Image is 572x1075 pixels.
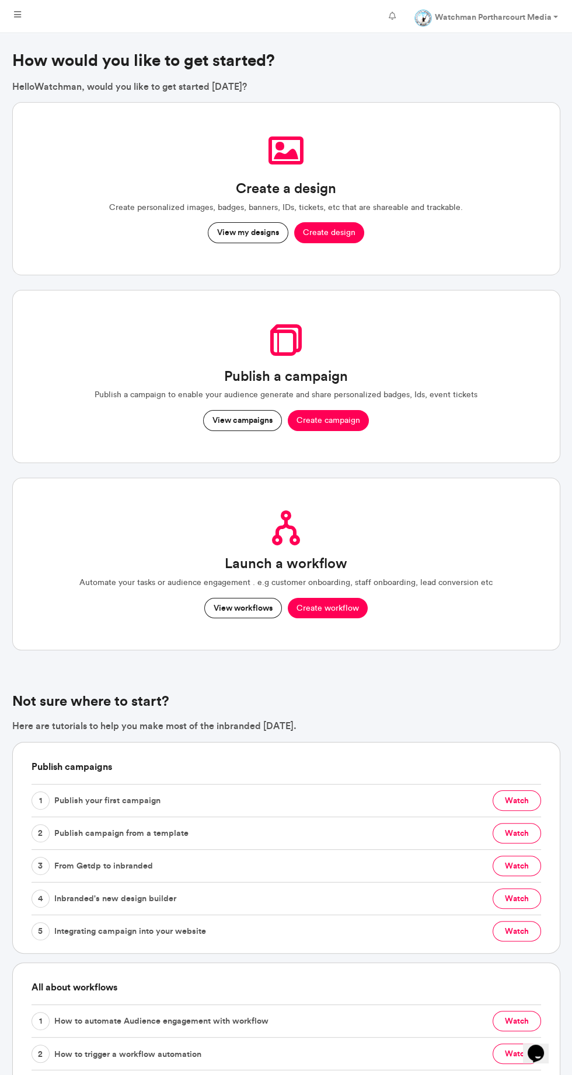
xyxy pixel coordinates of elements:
h3: How would you like to get started? [12,51,560,71]
span: 5 [32,922,50,940]
span: 2 [32,1045,50,1063]
strong: Watchman Portharcourt Media [434,12,551,22]
p: Automate your tasks or audience engagement . e.g customer onboarding, staff onboarding, lead conv... [79,577,493,589]
button: Create design [294,222,364,243]
button: watch [493,1011,541,1031]
img: profile dp [414,9,432,27]
span: How to trigger a workflow automation [54,1045,201,1063]
span: Integrating campaign into your website [54,922,206,940]
button: watch [493,856,541,876]
span: Inbranded's new design builder [54,890,176,908]
a: Watchman Portharcourt Media [405,5,567,28]
span: 1 [32,1012,50,1030]
button: watch [493,1044,541,1064]
button: watch [493,790,541,811]
span: 3 [32,857,50,875]
button: watch [493,888,541,909]
p: Publish a campaign to enable your audience generate and share personalized badges, Ids, event tic... [95,389,477,401]
p: Here are tutorials to help you make most of the inbranded [DATE]. [12,719,560,732]
iframe: chat widget [523,1028,560,1063]
span: 1 [32,792,50,810]
span: 4 [32,890,50,908]
h3: Launch a workflow [225,555,347,572]
span: Publish your first campaign [54,792,161,810]
span: From Getdp to inbranded [54,857,153,875]
h4: Not sure where to start? [12,693,560,710]
button: watch [493,823,541,843]
button: View workflows [204,598,282,619]
h6: All about workflows [32,963,541,1004]
span: Publish campaign from a template [54,824,189,842]
button: Create workflow [288,598,368,619]
p: Create personalized images, badges, banners, IDs, tickets, etc that are shareable and trackable. [109,202,463,213]
span: How to automate Audience engagement with workflow [54,1012,268,1030]
button: watch [493,921,541,941]
button: Create campaign [288,410,369,431]
h6: Publish campaigns [32,743,541,784]
button: View my designs [208,222,288,243]
button: View campaigns [203,410,282,431]
h3: Publish a campaign [224,368,348,385]
p: Hello Watchman , would you like to get started [DATE]? [12,80,560,93]
span: 2 [32,824,50,842]
h3: Create a design [236,180,336,197]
